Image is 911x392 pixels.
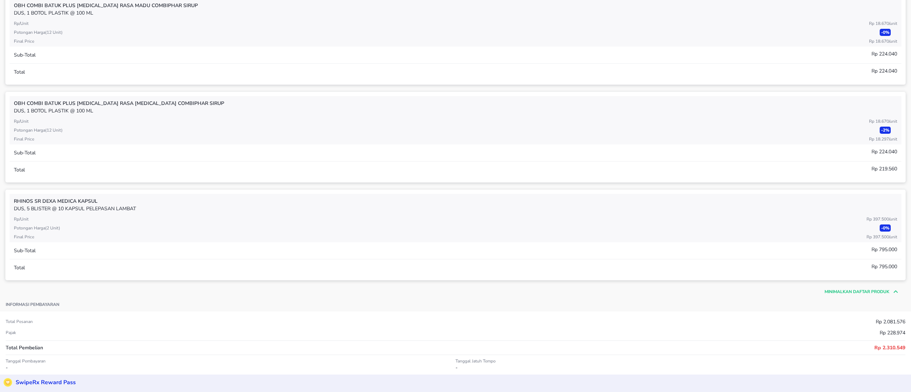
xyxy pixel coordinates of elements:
p: Rp 2.310.549 [874,344,905,351]
p: - 0 % [880,224,891,232]
p: Rp 18.670 [869,118,897,125]
p: Final Price [14,234,34,240]
p: Potongan harga ( 2 Unit ) [14,225,60,231]
span: / Unit [889,216,897,222]
p: - [6,364,455,371]
p: Rp 2.081.576 [876,318,905,325]
p: Rp 219.560 [871,165,897,173]
p: Sub-Total [14,149,36,157]
p: Sub-Total [14,51,36,59]
p: Rp 18.297 [869,136,897,142]
p: Rp 224.040 [871,50,897,58]
p: Total Pembelian [6,344,43,351]
p: SwipeRx Reward Pass [12,378,76,387]
p: Rp 795.000 [871,246,897,253]
span: / Unit [889,234,897,240]
p: Tanggal Pembayaran [6,358,455,364]
p: Final Price [14,136,34,142]
p: Rp 18.670 [869,38,897,44]
span: / Unit [889,21,897,26]
span: / Unit [889,38,897,44]
p: Rp 397.500 [867,234,897,240]
p: OBH COMBI BATUK PLUS [MEDICAL_DATA] RASA MADU Combiphar SIRUP [14,2,897,9]
p: Potongan harga ( 12 Unit ) [14,29,63,36]
p: Rp 397.500 [867,216,897,222]
p: DUS, 1 BOTOL PLASTIK @ 100 ML [14,9,897,17]
p: Minimalkan daftar produk [825,288,889,295]
p: Rp 795.000 [871,263,897,270]
p: Rp/Unit [14,20,28,27]
p: Sub-Total [14,247,36,254]
p: Rp/Unit [14,118,28,125]
p: Total [14,264,25,271]
p: DUS, 5 BLISTER @ 10 KAPSUL PELEPASAN LAMBAT [14,205,897,212]
span: / Unit [889,136,897,142]
p: Rp 224.040 [871,148,897,155]
p: Informasi pembayaran [6,302,59,307]
p: Total pesanan [6,319,33,324]
p: RHINOS SR Dexa Medica KAPSUL [14,197,897,205]
p: Rp/Unit [14,216,28,222]
p: DUS, 1 BOTOL PLASTIK @ 100 ML [14,107,897,115]
p: OBH COMBI BATUK PLUS [MEDICAL_DATA] RASA [MEDICAL_DATA] Combiphar SIRUP [14,100,897,107]
p: Total [14,166,25,174]
span: / Unit [889,118,897,124]
p: Rp 18.670 [869,20,897,27]
p: Total [14,68,25,76]
p: - [455,364,905,371]
p: Final Price [14,38,34,44]
p: - 0 % [880,29,891,36]
p: Rp 224.040 [871,67,897,75]
p: Pajak [6,330,16,335]
p: Tanggal Jatuh Tempo [455,358,905,364]
p: Potongan harga ( 12 Unit ) [14,127,63,133]
p: Rp 228.974 [880,329,905,337]
p: - 2 % [880,127,891,134]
